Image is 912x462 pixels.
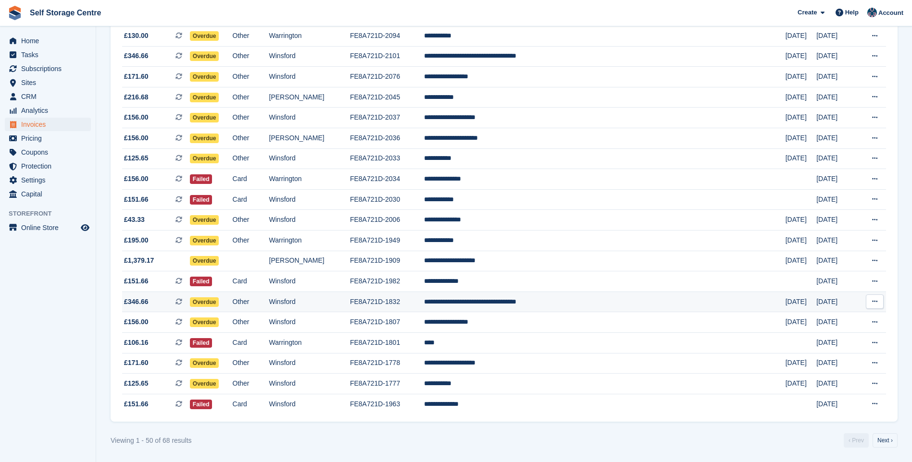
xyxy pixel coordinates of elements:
[786,46,816,67] td: [DATE]
[190,31,219,41] span: Overdue
[233,169,269,190] td: Card
[233,210,269,231] td: Other
[233,271,269,292] td: Card
[190,256,219,266] span: Overdue
[21,132,79,145] span: Pricing
[269,67,350,87] td: Winsford
[233,394,269,414] td: Card
[816,271,857,292] td: [DATE]
[873,433,898,448] a: Next
[350,87,424,108] td: FE8A721D-2045
[786,87,816,108] td: [DATE]
[124,112,149,122] span: £156.00
[816,312,857,333] td: [DATE]
[190,277,212,286] span: Failed
[816,26,857,47] td: [DATE]
[9,209,96,219] span: Storefront
[269,292,350,312] td: Winsford
[233,148,269,169] td: Other
[350,292,424,312] td: FE8A721D-1832
[816,251,857,271] td: [DATE]
[350,189,424,210] td: FE8A721D-2030
[124,297,149,307] span: £346.66
[786,231,816,251] td: [DATE]
[350,148,424,169] td: FE8A721D-2033
[21,187,79,201] span: Capital
[867,8,877,17] img: Clair Cole
[233,353,269,374] td: Other
[124,51,149,61] span: £346.66
[5,159,91,173] a: menu
[190,358,219,368] span: Overdue
[21,48,79,61] span: Tasks
[21,146,79,159] span: Coupons
[5,132,91,145] a: menu
[350,108,424,128] td: FE8A721D-2037
[269,353,350,374] td: Winsford
[269,231,350,251] td: Warrington
[21,90,79,103] span: CRM
[5,104,91,117] a: menu
[5,173,91,187] a: menu
[124,235,149,245] span: £195.00
[816,394,857,414] td: [DATE]
[269,148,350,169] td: Winsford
[124,92,149,102] span: £216.68
[190,215,219,225] span: Overdue
[5,48,91,61] a: menu
[816,108,857,128] td: [DATE]
[269,394,350,414] td: Winsford
[350,169,424,190] td: FE8A721D-2034
[786,128,816,149] td: [DATE]
[816,210,857,231] td: [DATE]
[816,333,857,353] td: [DATE]
[233,292,269,312] td: Other
[26,5,105,21] a: Self Storage Centre
[816,374,857,394] td: [DATE]
[269,271,350,292] td: Winsford
[845,8,859,17] span: Help
[5,76,91,89] a: menu
[816,169,857,190] td: [DATE]
[269,189,350,210] td: Winsford
[190,51,219,61] span: Overdue
[5,146,91,159] a: menu
[350,374,424,394] td: FE8A721D-1777
[190,154,219,163] span: Overdue
[190,400,212,409] span: Failed
[350,333,424,353] td: FE8A721D-1801
[21,159,79,173] span: Protection
[786,312,816,333] td: [DATE]
[269,26,350,47] td: Warrington
[124,276,149,286] span: £151.66
[233,87,269,108] td: Other
[786,251,816,271] td: [DATE]
[350,312,424,333] td: FE8A721D-1807
[190,379,219,389] span: Overdue
[124,215,145,225] span: £43.33
[124,31,149,41] span: £130.00
[124,317,149,327] span: £156.00
[190,297,219,307] span: Overdue
[124,399,149,409] span: £151.66
[269,169,350,190] td: Warrington
[786,67,816,87] td: [DATE]
[786,148,816,169] td: [DATE]
[269,312,350,333] td: Winsford
[5,221,91,234] a: menu
[786,210,816,231] td: [DATE]
[350,46,424,67] td: FE8A721D-2101
[124,255,154,266] span: £1,379.17
[798,8,817,17] span: Create
[5,187,91,201] a: menu
[124,358,149,368] span: £171.60
[190,134,219,143] span: Overdue
[233,46,269,67] td: Other
[21,221,79,234] span: Online Store
[816,292,857,312] td: [DATE]
[5,62,91,75] a: menu
[878,8,903,18] span: Account
[21,76,79,89] span: Sites
[124,133,149,143] span: £156.00
[21,34,79,48] span: Home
